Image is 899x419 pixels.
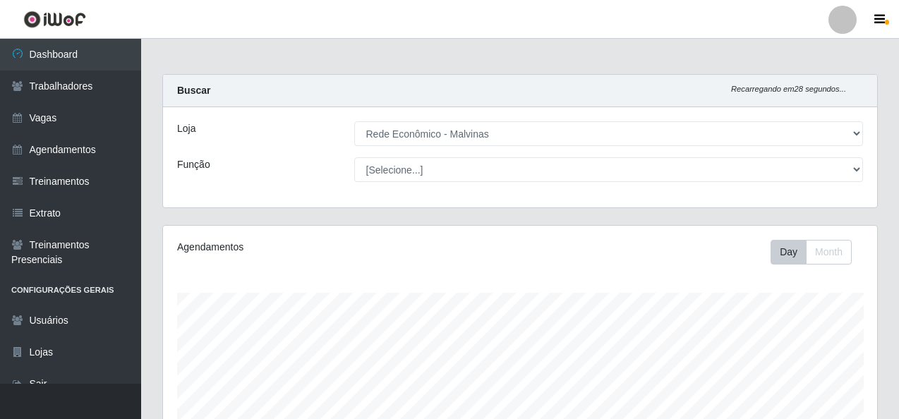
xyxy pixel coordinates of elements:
label: Função [177,157,210,172]
img: CoreUI Logo [23,11,86,28]
strong: Buscar [177,85,210,96]
button: Month [806,240,852,265]
div: Agendamentos [177,240,451,255]
i: Recarregando em 28 segundos... [731,85,846,93]
button: Day [771,240,807,265]
div: First group [771,240,852,265]
div: Toolbar with button groups [771,240,863,265]
label: Loja [177,121,195,136]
